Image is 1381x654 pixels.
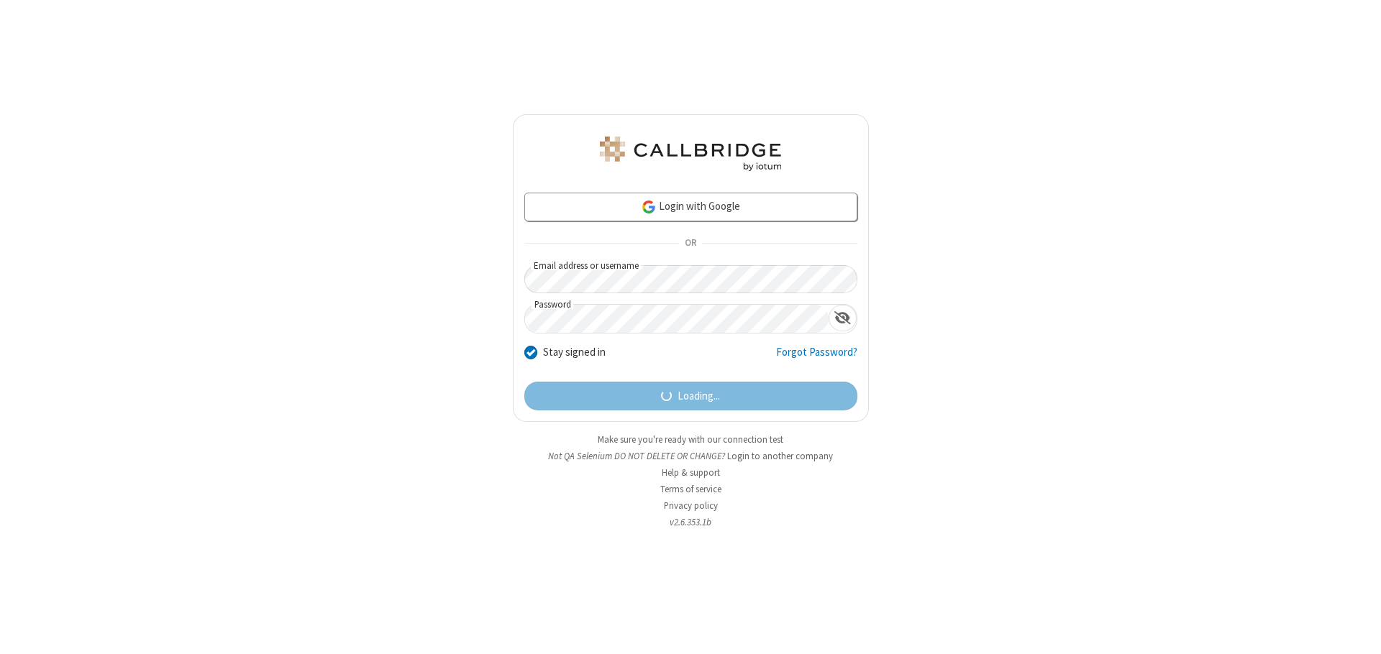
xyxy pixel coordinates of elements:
a: Make sure you're ready with our connection test [598,433,783,446]
input: Email address or username [524,265,857,293]
a: Terms of service [660,483,721,495]
img: QA Selenium DO NOT DELETE OR CHANGE [597,137,784,171]
label: Stay signed in [543,344,606,361]
button: Loading... [524,382,857,410]
li: v2.6.353.1b [513,515,869,529]
input: Password [525,305,829,333]
a: Help & support [662,466,720,479]
img: google-icon.png [641,199,657,215]
a: Privacy policy [664,499,718,512]
a: Login with Google [524,193,857,221]
div: Show password [829,305,857,331]
span: OR [679,234,702,254]
li: Not QA Selenium DO NOT DELETE OR CHANGE? [513,449,869,463]
button: Login to another company [727,449,833,463]
span: Loading... [678,388,720,405]
a: Forgot Password? [776,344,857,372]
